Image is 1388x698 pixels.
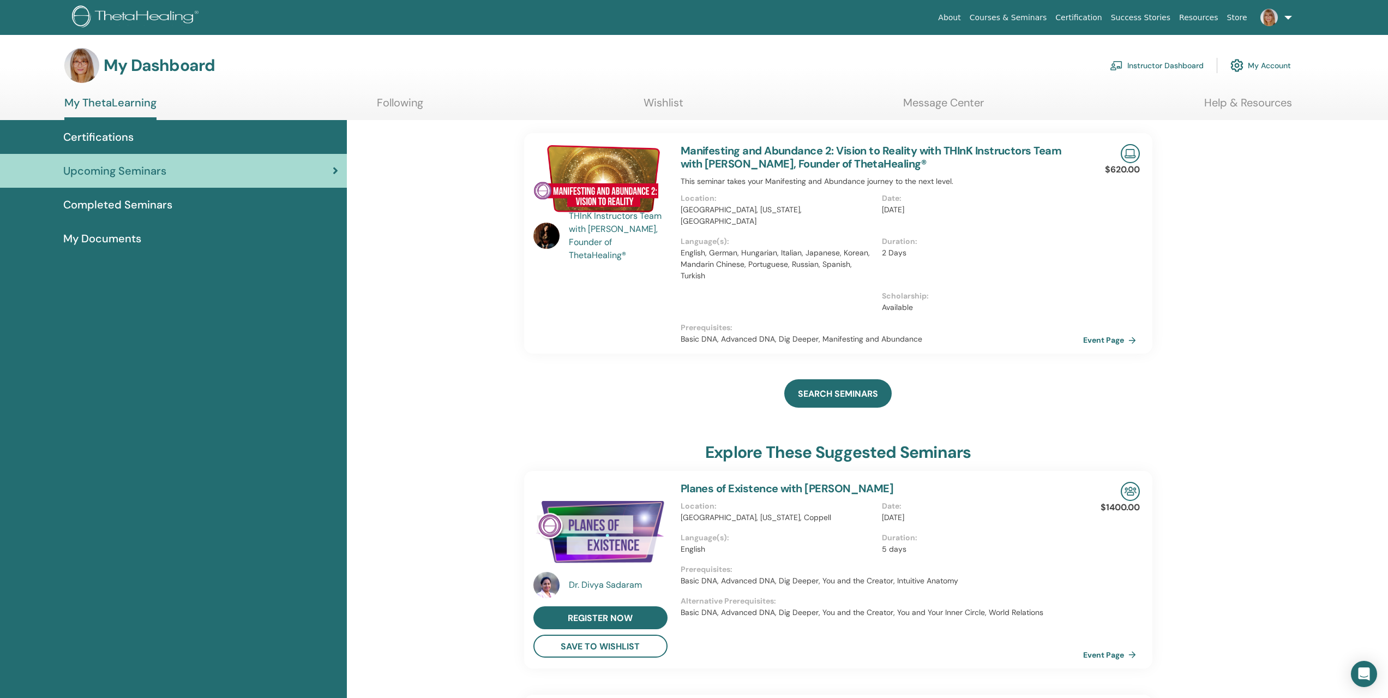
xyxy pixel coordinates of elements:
[882,302,1077,313] p: Available
[681,247,875,282] p: English, German, Hungarian, Italian, Japanese, Korean, Mandarin Chinese, Portuguese, Russian, Spa...
[1110,53,1204,77] a: Instructor Dashboard
[681,607,1083,618] p: Basic DNA, Advanced DNA, Dig Deeper, You and the Creator, You and Your Inner Circle, World Relations
[798,388,878,399] span: SEARCH SEMINARS
[882,290,1077,302] p: Scholarship :
[1223,8,1252,28] a: Store
[644,96,683,117] a: Wishlist
[63,230,141,247] span: My Documents
[1101,501,1140,514] p: $1400.00
[72,5,202,30] img: logo.png
[681,236,875,247] p: Language(s) :
[882,544,1077,555] p: 5 days
[569,578,670,592] a: Dr. Divya Sadaram
[705,443,971,462] h3: explore these suggested seminars
[882,236,1077,247] p: Duration :
[681,193,875,204] p: Location :
[681,176,1083,187] p: This seminar takes your Manifesting and Abundance journey to the next level.
[104,56,215,75] h3: My Dashboard
[882,193,1077,204] p: Date :
[533,606,668,629] a: register now
[681,333,1083,345] p: Basic DNA, Advanced DNA, Dig Deeper, Manifesting and Abundance
[1083,332,1140,348] a: Event Page
[681,144,1061,171] a: Manifesting and Abundance 2: Vision to Reality with THInK Instructors Team with [PERSON_NAME], Fo...
[1121,144,1140,163] img: Live Online Seminar
[1260,9,1278,26] img: default.jpg
[681,512,875,523] p: [GEOGRAPHIC_DATA], [US_STATE], Coppell
[1051,8,1106,28] a: Certification
[882,532,1077,544] p: Duration :
[64,96,157,120] a: My ThetaLearning
[1083,647,1140,663] a: Event Page
[377,96,423,117] a: Following
[533,144,668,213] img: Manifesting and Abundance 2: Vision to Reality
[533,223,560,249] img: default.jpg
[784,379,892,408] a: SEARCH SEMINARS
[965,8,1051,28] a: Courses & Seminars
[1110,61,1123,70] img: chalkboard-teacher.svg
[533,482,668,575] img: Planes of Existence
[63,163,166,179] span: Upcoming Seminars
[681,204,875,227] p: [GEOGRAPHIC_DATA], [US_STATE], [GEOGRAPHIC_DATA]
[681,595,1083,607] p: Alternative Prerequisites :
[64,48,99,83] img: default.jpg
[1107,8,1175,28] a: Success Stories
[882,512,1077,523] p: [DATE]
[681,564,1083,575] p: Prerequisites :
[533,572,560,598] img: default.jpg
[681,500,875,512] p: Location :
[568,612,633,624] span: register now
[1175,8,1223,28] a: Resources
[1204,96,1292,117] a: Help & Resources
[1351,661,1377,687] div: Open Intercom Messenger
[533,635,668,658] button: save to wishlist
[681,544,875,555] p: English
[681,481,894,496] a: Planes of Existence with [PERSON_NAME]
[681,322,1083,333] p: Prerequisites :
[1105,163,1140,176] p: $620.00
[681,575,1083,587] p: Basic DNA, Advanced DNA, Dig Deeper, You and the Creator, Intuitive Anatomy
[681,532,875,544] p: Language(s) :
[63,196,172,213] span: Completed Seminars
[569,210,670,262] a: THInK Instructors Team with [PERSON_NAME], Founder of ThetaHealing®
[1121,482,1140,501] img: In-Person Seminar
[903,96,984,117] a: Message Center
[882,500,1077,512] p: Date :
[934,8,965,28] a: About
[1230,53,1291,77] a: My Account
[882,204,1077,216] p: [DATE]
[882,247,1077,259] p: 2 Days
[1230,56,1243,75] img: cog.svg
[63,129,134,145] span: Certifications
